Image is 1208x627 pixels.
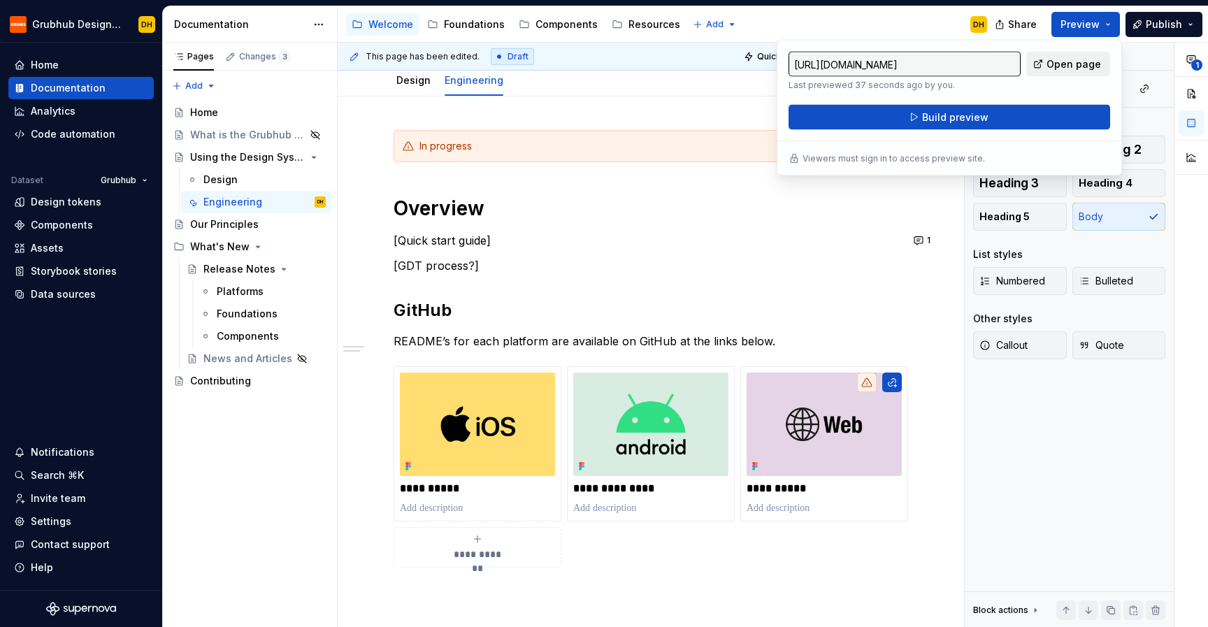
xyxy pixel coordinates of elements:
[194,303,331,325] a: Foundations
[1008,17,1037,31] span: Share
[740,47,824,66] button: Quick preview
[168,370,331,392] a: Contributing
[31,127,115,141] div: Code automation
[173,51,214,62] div: Pages
[168,76,220,96] button: Add
[1079,176,1132,190] span: Heading 4
[31,514,71,528] div: Settings
[8,283,154,305] a: Data sources
[239,51,290,62] div: Changes
[1060,17,1100,31] span: Preview
[190,150,305,164] div: Using the Design System
[445,74,503,86] a: Engineering
[8,54,154,76] a: Home
[973,600,1041,620] div: Block actions
[400,373,555,476] img: e46e2d60-b0bc-46ee-a13c-91abc9afab85.png
[439,65,509,94] div: Engineering
[279,51,290,62] span: 3
[94,171,154,190] button: Grubhub
[31,104,75,118] div: Analytics
[1072,267,1166,295] button: Bulleted
[190,374,251,388] div: Contributing
[973,312,1033,326] div: Other styles
[979,176,1039,190] span: Heading 3
[689,15,741,34] button: Add
[366,51,480,62] span: This page has been edited.
[11,175,43,186] div: Dataset
[194,325,331,347] a: Components
[535,17,598,31] div: Components
[973,203,1067,231] button: Heading 5
[368,17,413,31] div: Welcome
[203,195,262,209] div: Engineering
[419,139,892,153] div: In progress
[8,441,154,463] button: Notifications
[979,274,1045,288] span: Numbered
[190,217,259,231] div: Our Principles
[181,191,331,213] a: EngineeringDH
[181,347,331,370] a: News and Articles
[8,533,154,556] button: Contact support
[909,231,937,250] button: 1
[394,232,901,249] p: [Quick start guide]
[46,602,116,616] svg: Supernova Logo
[973,605,1028,616] div: Block actions
[190,106,218,120] div: Home
[217,284,264,298] div: Platforms
[181,168,331,191] a: Design
[31,468,84,482] div: Search ⌘K
[8,214,154,236] a: Components
[8,510,154,533] a: Settings
[1047,57,1101,71] span: Open page
[31,538,110,552] div: Contact support
[513,13,603,36] a: Components
[174,17,306,31] div: Documentation
[628,17,680,31] div: Resources
[31,287,96,301] div: Data sources
[32,17,122,31] div: Grubhub Design System
[747,373,902,476] img: bc741660-1809-4b7b-b048-0324f10d9f82.png
[979,338,1028,352] span: Callout
[141,19,152,30] div: DH
[31,195,101,209] div: Design tokens
[394,333,901,349] p: README’s for each platform are available on GitHub at the links below.
[10,16,27,33] img: 4e8d6f31-f5cf-47b4-89aa-e4dec1dc0822.png
[31,241,64,255] div: Assets
[203,262,275,276] div: Release Notes
[168,213,331,236] a: Our Principles
[973,267,1067,295] button: Numbered
[168,101,331,124] a: Home
[394,196,901,221] h1: Overview
[190,240,250,254] div: What's New
[31,561,53,575] div: Help
[317,195,323,209] div: DH
[979,210,1030,224] span: Heading 5
[168,124,331,146] a: What is the Grubhub Design System?
[8,123,154,145] a: Code automation
[396,74,431,86] a: Design
[346,13,419,36] a: Welcome
[606,13,686,36] a: Resources
[973,331,1067,359] button: Callout
[973,247,1023,261] div: List styles
[1051,12,1120,37] button: Preview
[1191,59,1202,71] span: 1
[508,51,528,62] span: Draft
[973,169,1067,197] button: Heading 3
[31,81,106,95] div: Documentation
[101,175,136,186] span: Grubhub
[8,260,154,282] a: Storybook stories
[422,13,510,36] a: Foundations
[8,100,154,122] a: Analytics
[31,491,85,505] div: Invite team
[8,77,154,99] a: Documentation
[789,105,1110,130] button: Build preview
[8,237,154,259] a: Assets
[1126,12,1202,37] button: Publish
[1146,17,1182,31] span: Publish
[922,110,988,124] span: Build preview
[31,264,117,278] div: Storybook stories
[8,556,154,579] button: Help
[194,280,331,303] a: Platforms
[217,329,279,343] div: Components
